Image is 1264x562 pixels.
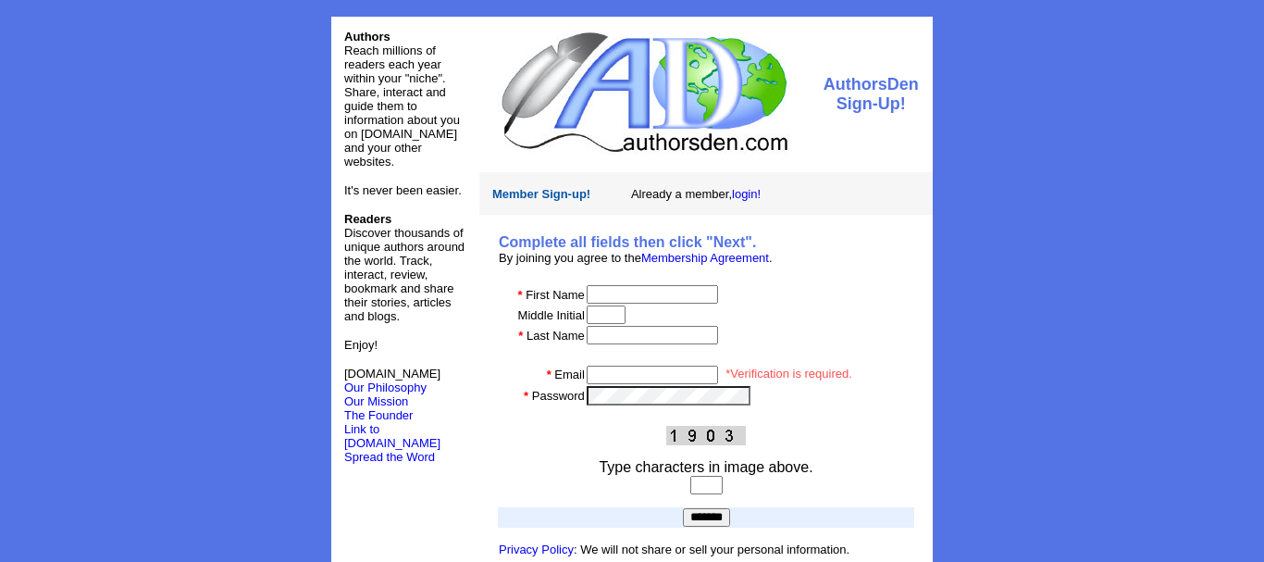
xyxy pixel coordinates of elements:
[344,212,391,226] b: Readers
[666,426,746,445] img: This Is CAPTCHA Image
[499,234,756,250] b: Complete all fields then click "Next".
[499,543,574,556] a: Privacy Policy
[499,251,773,265] font: By joining you agree to the .
[344,394,408,408] a: Our Mission
[532,389,585,403] font: Password
[344,183,462,197] font: It's never been easier.
[554,368,585,381] font: Email
[344,212,465,323] font: Discover thousands of unique authors around the world. Track, interact, review, bookmark and shar...
[344,381,427,394] a: Our Philosophy
[344,367,440,394] font: [DOMAIN_NAME]
[631,187,761,201] font: Already a member,
[641,251,769,265] a: Membership Agreement
[499,543,849,556] font: : We will not share or sell your personal information.
[344,44,460,169] font: Reach millions of readers each year within your "niche". Share, interact and guide them to inform...
[725,367,852,381] font: *Verification is required.
[344,408,413,422] a: The Founder
[344,448,435,464] a: Spread the Word
[824,75,919,113] font: AuthorsDen Sign-Up!
[344,338,378,352] font: Enjoy!
[497,30,790,155] img: logo.jpg
[344,422,440,450] a: Link to [DOMAIN_NAME]
[518,308,585,322] font: Middle Initial
[527,329,585,343] font: Last Name
[526,288,585,302] font: First Name
[732,187,761,201] a: login!
[344,450,435,464] font: Spread the Word
[599,459,812,475] font: Type characters in image above.
[344,30,390,44] font: Authors
[492,187,590,201] font: Member Sign-up!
